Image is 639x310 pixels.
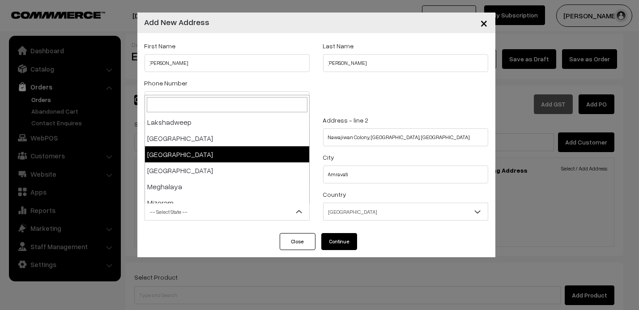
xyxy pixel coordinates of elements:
span: India [324,204,488,220]
span: × [481,14,488,31]
label: City [323,153,335,162]
input: First Name [145,54,310,72]
label: Last Name [323,41,354,51]
li: Lakshadweep [145,114,309,130]
input: City [323,166,488,183]
li: [GEOGRAPHIC_DATA] [145,146,309,162]
button: Close [473,9,495,37]
li: [GEOGRAPHIC_DATA] [145,130,309,146]
label: Country [323,190,347,199]
label: First Name [145,41,176,51]
label: Address - line 2 [323,115,369,125]
h4: Add New Address [145,16,210,28]
li: Mizoram [145,195,309,211]
button: Continue [321,233,357,250]
input: Phone Number [145,91,310,109]
input: Last Name [323,54,488,72]
li: Meghalaya [145,178,309,195]
button: Close [280,233,315,250]
input: Address - line 2 [323,128,488,146]
span: -- Select State -- [145,204,309,220]
span: India [323,203,488,221]
span: -- Select State -- [145,203,310,221]
label: Phone Number [145,78,188,88]
li: [GEOGRAPHIC_DATA] [145,162,309,178]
